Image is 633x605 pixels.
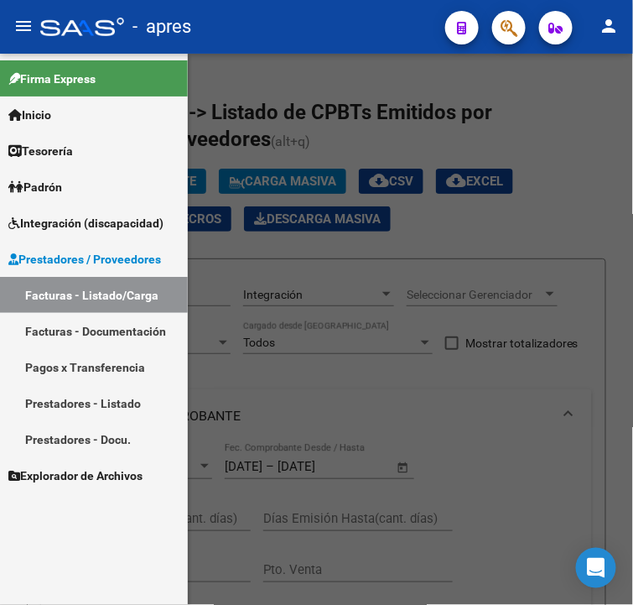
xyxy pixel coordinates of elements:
[8,214,163,232] span: Integración (discapacidad)
[8,250,161,269] span: Prestadores / Proveedores
[8,467,143,485] span: Explorador de Archivos
[8,70,96,88] span: Firma Express
[8,178,62,196] span: Padrón
[132,8,191,45] span: - apres
[576,548,616,588] div: Open Intercom Messenger
[13,16,34,36] mat-icon: menu
[8,106,51,124] span: Inicio
[8,142,73,160] span: Tesorería
[599,16,620,36] mat-icon: person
